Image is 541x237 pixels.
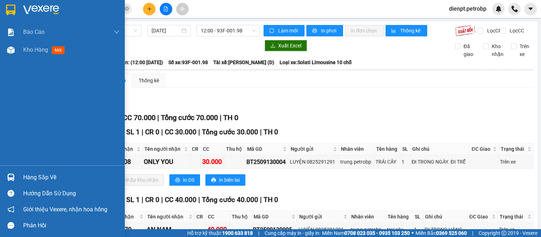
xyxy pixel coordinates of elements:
button: In đơn chọn [345,25,384,36]
span: Mã GD [254,213,290,221]
span: Tổng cước 40.000 [202,196,258,204]
span: In biên lai [219,176,240,184]
span: CR 0 [145,196,159,204]
span: Loại xe: Solati Limousine 10 chỗ [280,58,352,66]
th: SL [400,143,410,155]
span: Làm mới [278,27,299,35]
span: printer [175,177,180,183]
span: Số xe: 93F-001.98 [168,58,208,66]
span: message [7,222,14,229]
span: Thống kê [400,27,422,35]
button: downloadNhập kho nhận [110,174,164,186]
div: 1 [402,158,409,166]
span: Trên xe [517,42,534,58]
div: AN NAM [147,225,193,235]
span: dienpt.petrobp [443,4,492,13]
div: ĐI TRONG NGÀY. ĐI TRỄ [412,158,468,166]
th: Ghi chú [410,143,470,155]
span: CR 0 [145,128,159,136]
th: Nhân viên [349,211,386,223]
div: Phản hồi [23,220,119,231]
button: printerIn phơi [306,25,343,36]
div: ĐI TRONG HÀNG [424,226,466,233]
div: Hướng dẫn sử dụng [23,188,119,199]
strong: 0708 023 035 - 0935 103 250 [344,230,410,236]
button: printerIn biên lai [205,174,245,186]
th: SL [413,211,423,223]
div: LUYỆN 0825291291 [290,158,338,166]
span: Người gửi [291,145,332,153]
span: Tổng cước 70.000 [161,113,218,122]
input: 13/09/2025 [152,27,180,35]
span: ĐC Giao [469,213,490,221]
th: Nhân viên [339,143,374,155]
div: BT2509130005 [253,225,296,234]
span: | [198,196,200,204]
span: close-circle [125,6,129,12]
span: printer [211,177,216,183]
span: close-circle [125,6,129,11]
span: Trạng thái [500,213,526,221]
span: Mã GD [247,145,282,153]
span: TH 0 [264,128,278,136]
span: CC 30.000 [165,128,197,136]
span: Tài xế: [PERSON_NAME] (D) [213,58,274,66]
button: printerIn DS [169,174,200,186]
div: LUYỆN 0825291291 [298,226,348,233]
th: CC [201,143,224,155]
div: 1 [414,226,422,233]
div: Thống kê [139,77,159,84]
span: caret-down [527,6,534,12]
div: BT2509130004 [246,158,288,166]
img: 9k= [455,25,475,36]
th: Thu hộ [230,211,252,223]
span: Cung cấp máy in - giấy in: [265,229,320,237]
img: icon-new-feature [495,6,502,12]
div: Trên xe [500,158,532,166]
span: Miền Nam [322,229,410,237]
span: Đã giao [461,42,478,58]
span: | [161,196,163,204]
th: Tên hàng [374,143,400,155]
span: | [260,196,262,204]
div: 40.000 [207,225,229,235]
span: Kho nhận [489,42,506,58]
div: TRÁI CÂY [376,158,399,166]
th: Tên hàng [386,211,413,223]
div: trai cây [387,226,412,233]
button: aim [176,3,189,15]
span: Tên người nhận [144,145,183,153]
span: CC 70.000 [123,113,155,122]
strong: 1900 633 818 [222,230,253,236]
span: | [142,128,143,136]
td: ONLY YOU [143,155,190,169]
button: plus [143,3,155,15]
span: ⚪️ [412,232,414,235]
td: BT2509130004 [245,155,289,169]
img: logo-vxr [6,5,15,15]
div: trung.petrobp [351,226,384,233]
span: Tên người nhận [147,213,187,221]
div: Hàng sắp về [23,172,119,183]
span: mới [52,46,65,54]
span: Báo cáo [23,27,45,36]
button: downloadXuất Excel [265,40,307,51]
th: CR [190,143,201,155]
td: BT2509130005 [252,223,297,237]
th: CC [206,211,230,223]
th: Ghi chú [423,211,467,223]
span: Trạng thái [501,145,526,153]
span: printer [312,28,318,34]
span: down [114,29,119,35]
span: TH 0 [223,113,238,122]
img: warehouse-icon [7,174,15,181]
span: Xuất Excel [278,42,301,50]
span: Kho hàng [23,46,48,53]
span: Người gửi [299,213,342,221]
span: | [260,128,262,136]
div: trung.petrobp [340,158,373,166]
span: | [472,229,473,237]
div: ONLY YOU [144,157,189,167]
span: | [161,128,163,136]
button: bar-chartThống kê [386,25,427,36]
